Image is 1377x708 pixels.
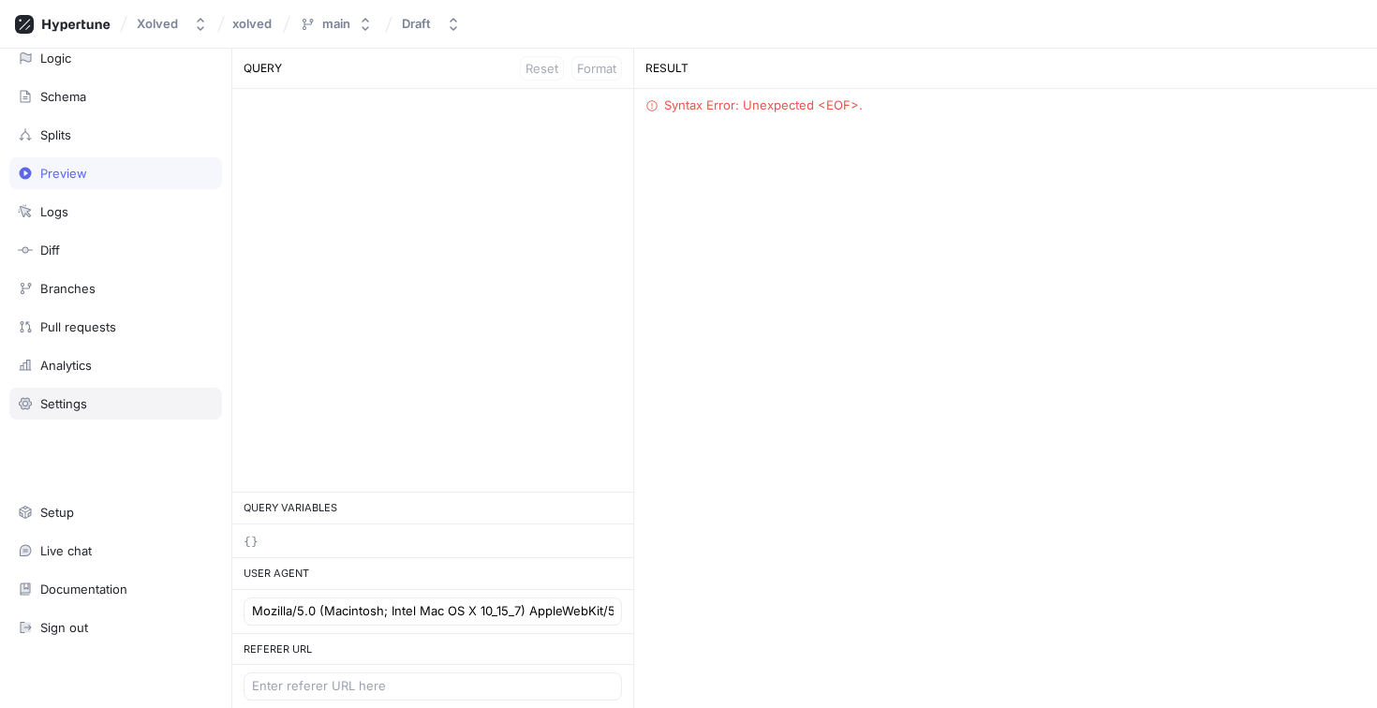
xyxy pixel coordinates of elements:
div: Preview [40,166,87,181]
div: Live chat [40,543,92,558]
button: Xolved [129,8,215,39]
button: Format [571,56,622,81]
div: Documentation [40,582,127,597]
textarea: {} [232,524,633,558]
a: Documentation [9,573,222,605]
div: Xolved [137,16,178,32]
div: Analytics [40,358,92,373]
button: main [292,8,380,39]
div: Setup [40,505,74,520]
div: Sign out [40,620,88,635]
div: Settings [40,396,87,411]
div: Schema [40,89,86,104]
div: RESULT [634,49,1377,89]
input: Enter referer URL here [252,677,614,696]
div: QUERY VARIABLES [232,493,633,524]
div: Pull requests [40,319,116,334]
div: Branches [40,281,96,296]
button: Draft [394,8,468,39]
button: Reset [520,56,564,81]
div: Draft [402,16,431,32]
div: Logic [40,51,71,66]
div: REFERER URL [232,634,633,666]
div: main [322,16,350,32]
div: Splits [40,127,71,142]
div: USER AGENT [232,558,633,590]
span: Format [577,63,616,74]
div: QUERY [232,49,633,89]
div: Diff [40,243,60,258]
span: Reset [526,63,558,74]
span: xolved [232,17,272,30]
input: Enter user agent here [252,602,614,621]
div: Logs [40,204,68,219]
div: Syntax Error: Unexpected <EOF>. [664,96,863,115]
